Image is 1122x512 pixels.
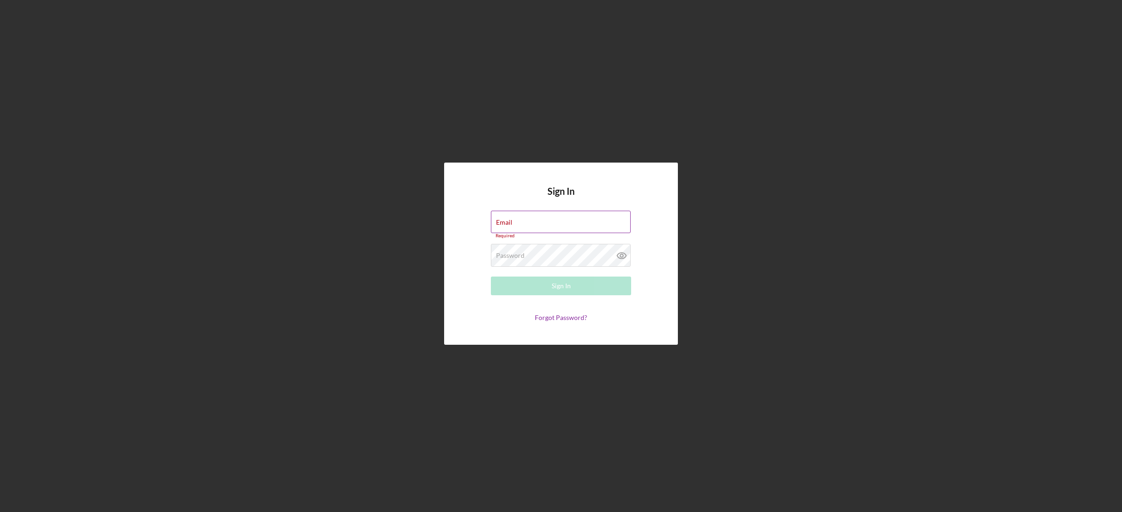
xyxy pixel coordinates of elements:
h4: Sign In [547,186,575,211]
a: Forgot Password? [535,313,587,321]
label: Password [496,252,525,259]
div: Sign In [552,277,571,295]
label: Email [496,219,512,226]
div: Required [491,233,631,239]
button: Sign In [491,277,631,295]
